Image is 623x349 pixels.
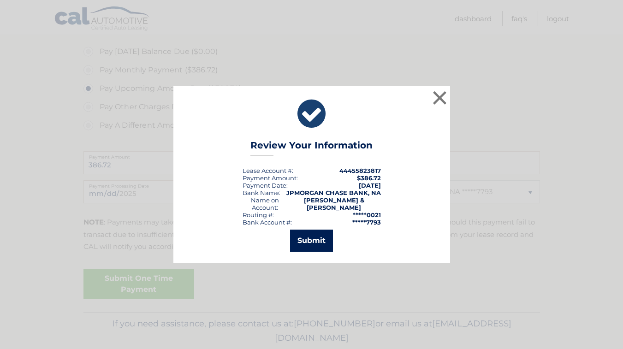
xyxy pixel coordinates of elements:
div: : [243,182,288,189]
h3: Review Your Information [250,140,373,156]
span: [DATE] [359,182,381,189]
div: Bank Name: [243,189,280,196]
div: Payment Amount: [243,174,298,182]
span: $386.72 [357,174,381,182]
button: × [431,89,449,107]
span: Payment Date [243,182,286,189]
strong: JPMORGAN CHASE BANK, NA [286,189,381,196]
button: Submit [290,230,333,252]
div: Bank Account #: [243,219,292,226]
strong: [PERSON_NAME] & [PERSON_NAME] [304,196,364,211]
div: Lease Account #: [243,167,293,174]
strong: 44455823817 [339,167,381,174]
div: Routing #: [243,211,274,219]
div: Name on Account: [243,196,287,211]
